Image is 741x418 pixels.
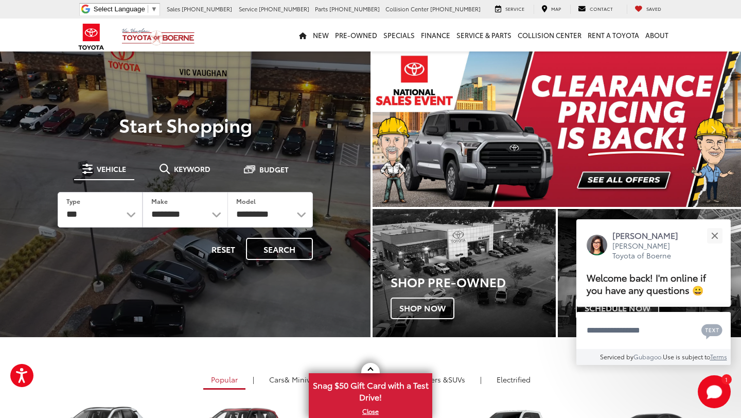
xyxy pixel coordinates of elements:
[380,19,418,51] a: Specials
[698,375,731,408] svg: Start Chat
[285,374,319,385] span: & Minivan
[576,278,741,288] h4: Schedule Service
[395,371,473,388] a: SUVs
[551,5,561,12] span: Map
[430,5,481,13] span: [PHONE_NUMBER]
[701,323,722,339] svg: Text
[576,219,731,365] div: Close[PERSON_NAME][PERSON_NAME] Toyota of BoerneWelcome back! I'm online if you have any question...
[453,19,515,51] a: Service & Parts: Opens in a new tab
[585,19,642,51] a: Rent a Toyota
[558,209,741,337] div: Toyota
[203,238,244,260] button: Reset
[612,230,689,241] p: [PERSON_NAME]
[385,5,429,13] span: Collision Center
[698,375,731,408] button: Toggle Chat Window
[332,19,380,51] a: Pre-Owned
[151,5,157,13] span: ▼
[373,209,556,337] a: Shop Pre-Owned Shop Now
[576,298,659,319] span: Schedule Now
[296,19,310,51] a: Home
[182,5,232,13] span: [PHONE_NUMBER]
[315,5,328,13] span: Parts
[612,241,689,261] p: [PERSON_NAME] Toyota of Boerne
[373,51,741,207] div: carousel slide number 1 of 2
[261,371,327,388] a: Cars
[587,270,706,297] span: Welcome back! I'm online if you have any questions 😀
[633,352,663,361] a: Gubagoo.
[329,5,380,13] span: [PHONE_NUMBER]
[310,19,332,51] a: New
[515,19,585,51] a: Collision Center
[174,165,210,172] span: Keyword
[94,5,145,13] span: Select Language
[373,51,741,207] section: Carousel section with vehicle pictures - may contain disclaimers.
[725,377,728,381] span: 1
[710,352,727,361] a: Terms
[250,374,257,385] li: |
[391,298,454,319] span: Shop Now
[246,238,313,260] button: Search
[642,19,672,51] a: About
[646,5,661,12] span: Saved
[391,275,556,288] h3: Shop Pre-Owned
[489,371,538,388] a: Electrified
[418,19,453,51] a: Finance
[487,5,532,14] a: Service
[259,166,289,173] span: Budget
[600,352,633,361] span: Serviced by
[686,72,741,186] button: Click to view next picture.
[373,209,556,337] div: Toyota
[627,5,669,14] a: My Saved Vehicles
[698,319,726,342] button: Chat with SMS
[373,72,428,186] button: Click to view previous picture.
[534,5,569,14] a: Map
[310,374,431,406] span: Snag $50 Gift Card with a Test Drive!
[239,5,257,13] span: Service
[167,5,180,13] span: Sales
[72,20,111,54] img: Toyota
[259,5,309,13] span: [PHONE_NUMBER]
[663,352,710,361] span: Use is subject to
[558,209,741,337] a: Schedule Service Schedule Now
[373,51,741,207] img: Clearance Pricing Is Back
[576,312,731,349] textarea: Type your message
[97,165,126,172] span: Vehicle
[151,197,168,205] label: Make
[570,5,621,14] a: Contact
[94,5,157,13] a: Select Language​
[66,197,80,205] label: Type
[121,28,195,46] img: Vic Vaughan Toyota of Boerne
[590,5,613,12] span: Contact
[203,371,245,390] a: Popular
[236,197,256,205] label: Model
[43,114,327,135] p: Start Shopping
[478,374,484,385] li: |
[505,5,524,12] span: Service
[703,224,726,247] button: Close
